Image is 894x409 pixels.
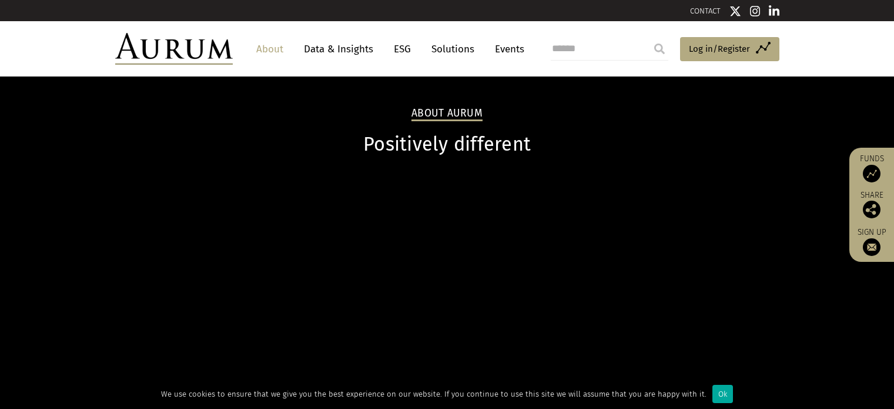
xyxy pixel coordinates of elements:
span: Log in/Register [689,42,750,56]
h1: Positively different [115,133,779,156]
a: Events [489,38,524,60]
img: Linkedin icon [769,5,779,17]
a: CONTACT [690,6,721,15]
div: Share [855,191,888,218]
a: Solutions [426,38,480,60]
img: Twitter icon [729,5,741,17]
img: Share this post [863,201,880,218]
img: Access Funds [863,165,880,182]
img: Sign up to our newsletter [863,238,880,256]
div: Ok [712,385,733,403]
img: Aurum [115,33,233,65]
a: Log in/Register [680,37,779,62]
h2: About Aurum [411,107,483,121]
input: Submit [648,37,671,61]
img: Instagram icon [750,5,761,17]
a: Sign up [855,227,888,256]
a: Data & Insights [298,38,379,60]
a: Funds [855,154,888,182]
a: About [250,38,289,60]
a: ESG [388,38,417,60]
